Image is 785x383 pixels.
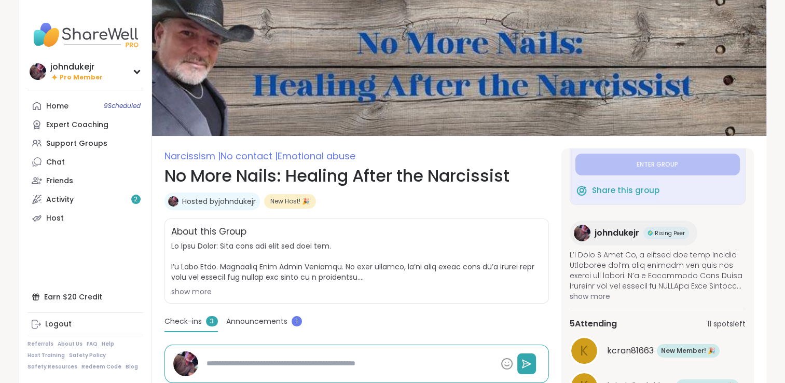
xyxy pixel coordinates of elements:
div: Support Groups [46,139,107,149]
div: show more [171,286,542,297]
span: Rising Peer [655,229,685,237]
span: 3 [206,316,218,326]
img: johndukejr [168,196,178,207]
span: kcran81663 [607,345,654,357]
div: Earn $20 Credit [27,288,143,306]
div: Chat [46,157,65,168]
span: L’i Dolo S Amet Co, a elitsed doe temp Incidid Utlaboree dol’m aliq enimadm ven quis nos exerci u... [570,250,746,291]
span: 11 spots left [707,319,746,330]
div: Expert Coaching [46,120,108,130]
span: Lo Ipsu Dolor: Sita cons adi elit sed doei tem. I’u Labo Etdo. Magnaaliq Enim Admin Veniamqu. No ... [171,241,542,282]
span: 9 Scheduled [104,102,141,110]
a: Support Groups [27,134,143,153]
span: 1 [292,316,302,326]
a: Activity2 [27,190,143,209]
span: Narcissism | [164,149,221,162]
span: Enter group [637,160,678,169]
div: Activity [46,195,74,205]
a: Redeem Code [81,363,121,371]
span: Check-ins [164,316,202,327]
a: Home9Scheduled [27,97,143,115]
a: Host [27,209,143,227]
span: No contact | [221,149,278,162]
div: New Host! 🎉 [264,194,316,209]
span: johndukejr [595,227,639,239]
button: Share this group [575,180,659,201]
div: Home [46,101,68,112]
img: Rising Peer [648,230,653,236]
h2: About this Group [171,225,246,239]
a: Referrals [27,340,53,348]
a: About Us [58,340,82,348]
div: Logout [45,319,72,330]
img: johndukejr [574,225,590,241]
a: Safety Policy [69,352,106,359]
a: Blog [126,363,138,371]
span: Emotional abuse [278,149,355,162]
h1: No More Nails: Healing After the Narcissist [164,163,549,188]
span: Share this group [592,185,659,197]
a: FAQ [87,340,98,348]
a: johndukejrjohndukejrRising PeerRising Peer [570,221,697,245]
div: Friends [46,176,73,186]
a: kkcran81663New Member! 🎉 [570,336,746,365]
a: Logout [27,315,143,334]
span: 5 Attending [570,318,617,330]
span: 2 [134,195,137,204]
a: Safety Resources [27,363,77,371]
span: Pro Member [60,73,103,82]
button: Enter group [575,154,740,175]
img: ShareWell Nav Logo [27,17,143,53]
img: johndukejr [173,351,198,376]
a: Chat [27,153,143,171]
span: Announcements [226,316,287,327]
span: New Member! 🎉 [661,346,715,355]
div: johndukejr [50,61,103,73]
span: show more [570,291,746,302]
a: Friends [27,171,143,190]
a: Hosted byjohndukejr [182,196,256,207]
img: johndukejr [30,63,46,80]
img: ShareWell Logomark [575,184,588,197]
a: Expert Coaching [27,115,143,134]
a: Help [102,340,114,348]
a: Host Training [27,352,65,359]
div: Host [46,213,64,224]
span: k [580,341,588,361]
